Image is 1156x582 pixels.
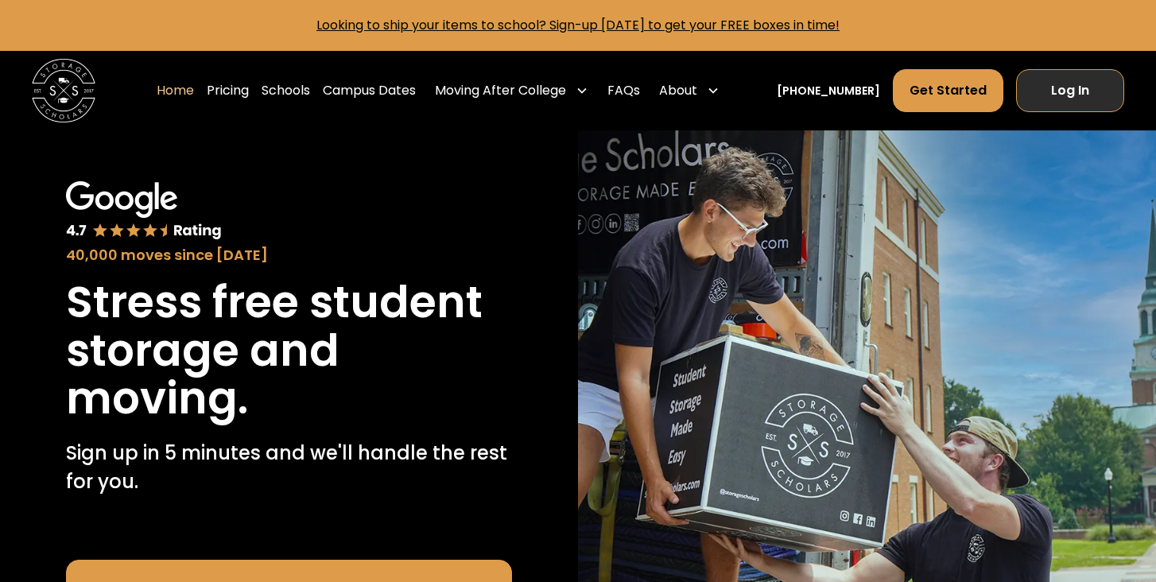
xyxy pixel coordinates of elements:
a: Looking to ship your items to school? Sign-up [DATE] to get your FREE boxes in time! [316,16,840,34]
img: Google 4.7 star rating [66,181,222,241]
a: [PHONE_NUMBER] [777,83,880,99]
div: 40,000 moves since [DATE] [66,244,512,266]
div: Moving After College [435,81,566,100]
p: Sign up in 5 minutes and we'll handle the rest for you. [66,439,512,496]
a: home [32,59,95,122]
a: Log In [1016,69,1124,112]
div: About [659,81,697,100]
a: Home [157,68,194,113]
img: Storage Scholars main logo [32,59,95,122]
a: Schools [262,68,310,113]
a: Campus Dates [323,68,416,113]
a: FAQs [607,68,640,113]
a: Pricing [207,68,249,113]
div: About [653,68,726,113]
h1: Stress free student storage and moving. [66,278,512,423]
a: Get Started [893,69,1003,112]
div: Moving After College [429,68,595,113]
